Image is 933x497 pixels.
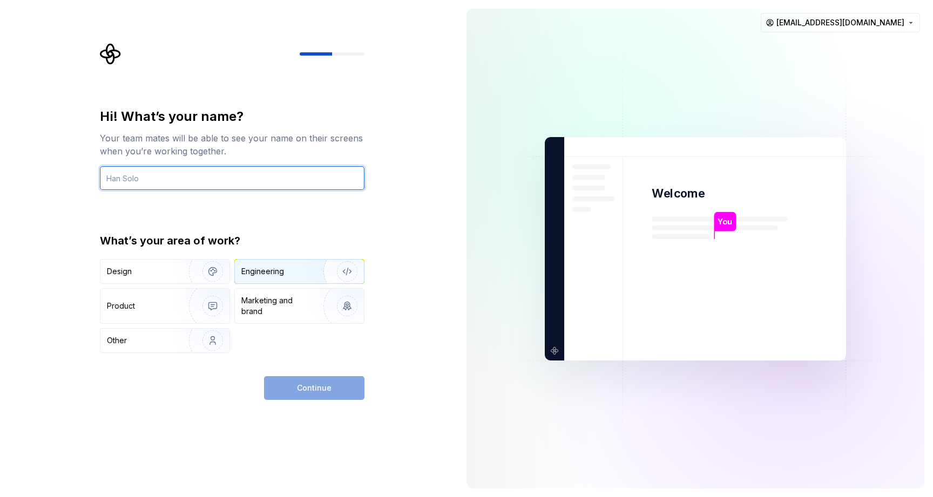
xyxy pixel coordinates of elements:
[100,132,364,158] div: Your team mates will be able to see your name on their screens when you’re working together.
[241,295,314,317] div: Marketing and brand
[100,108,364,125] div: Hi! What’s your name?
[107,301,135,311] div: Product
[100,166,364,190] input: Han Solo
[718,215,732,227] p: You
[107,266,132,277] div: Design
[100,43,121,65] svg: Supernova Logo
[776,17,904,28] span: [EMAIL_ADDRESS][DOMAIN_NAME]
[107,335,127,346] div: Other
[761,13,920,32] button: [EMAIL_ADDRESS][DOMAIN_NAME]
[652,186,705,201] p: Welcome
[241,266,284,277] div: Engineering
[100,233,364,248] div: What’s your area of work?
